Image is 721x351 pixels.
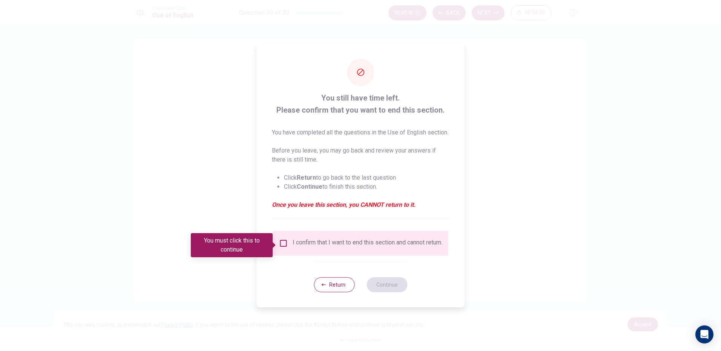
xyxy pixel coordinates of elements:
p: You have completed all the questions in the Use of English section. [272,128,449,137]
li: Click to finish this section. [284,182,449,191]
span: You must click this to continue [279,239,288,248]
button: Continue [367,277,407,292]
span: You still have time left. Please confirm that you want to end this section. [272,92,449,116]
strong: Continue [297,183,322,190]
p: Before you leave, you may go back and review your answers if there is still time. [272,146,449,164]
button: Return [314,277,354,292]
li: Click to go back to the last question [284,173,449,182]
div: I confirm that I want to end this section and cannot return. [293,239,442,248]
div: Open Intercom Messenger [695,325,713,343]
strong: Return [297,174,316,181]
em: Once you leave this section, you CANNOT return to it. [272,200,449,209]
div: You must click this to continue [191,233,273,257]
